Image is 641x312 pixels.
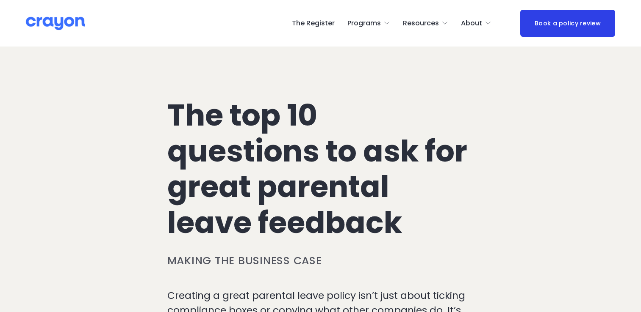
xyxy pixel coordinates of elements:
[403,17,439,30] span: Resources
[461,16,491,30] a: folder dropdown
[292,16,335,30] a: The Register
[167,98,474,241] h1: The top 10 questions to ask for great parental leave feedback
[520,10,616,37] a: Book a policy review
[167,253,322,268] a: Making the business case
[403,16,448,30] a: folder dropdown
[347,16,390,30] a: folder dropdown
[26,16,85,31] img: Crayon
[461,17,482,30] span: About
[347,17,381,30] span: Programs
